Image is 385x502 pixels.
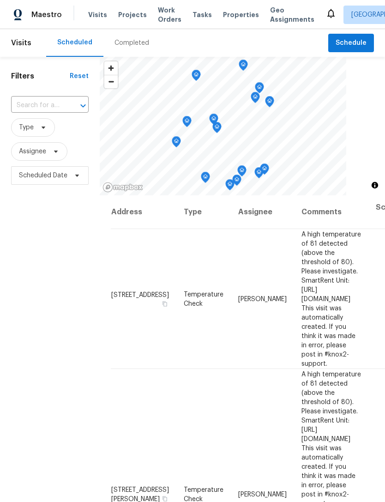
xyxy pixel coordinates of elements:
div: Map marker [232,175,241,189]
div: Map marker [212,122,222,136]
span: Visits [11,33,31,53]
th: Type [176,195,231,229]
div: Map marker [192,70,201,84]
div: Map marker [172,136,181,151]
div: Map marker [265,96,274,110]
span: Scheduled Date [19,171,67,180]
button: Schedule [328,34,374,53]
span: Geo Assignments [270,6,314,24]
span: [PERSON_NAME] [238,491,287,497]
span: Properties [223,10,259,19]
span: [STREET_ADDRESS][PERSON_NAME] [111,486,169,502]
button: Copy Address [161,299,169,308]
a: Mapbox homepage [102,182,143,193]
span: Work Orders [158,6,181,24]
th: Address [111,195,176,229]
div: Map marker [182,116,192,130]
input: Search for an address... [11,98,63,113]
button: Open [77,99,90,112]
div: Map marker [209,114,218,128]
button: Zoom out [104,75,118,88]
span: [STREET_ADDRESS] [111,291,169,298]
span: Temperature Check [184,291,223,307]
button: Toggle attribution [369,180,380,191]
div: Map marker [251,92,260,106]
span: Tasks [192,12,212,18]
th: Assignee [231,195,294,229]
th: Comments [294,195,368,229]
canvas: Map [100,57,346,195]
div: Completed [114,38,149,48]
div: Map marker [260,163,269,178]
div: Map marker [237,165,247,180]
span: [PERSON_NAME] [238,296,287,302]
div: Scheduled [57,38,92,47]
span: Toggle attribution [372,180,378,190]
div: Map marker [255,82,264,97]
span: Assignee [19,147,46,156]
span: Type [19,123,34,132]
span: Visits [88,10,107,19]
button: Zoom in [104,61,118,75]
span: Temperature Check [184,486,223,502]
h1: Filters [11,72,70,81]
div: Map marker [201,172,210,186]
span: Projects [118,10,147,19]
div: Map marker [254,167,264,181]
span: Schedule [336,37,367,49]
div: Map marker [239,60,248,74]
span: A high temperature of 81 detected (above the threshold of 80). Please investigate. SmartRent Unit... [301,231,361,367]
span: Maestro [31,10,62,19]
div: Map marker [225,179,235,194]
div: Reset [70,72,89,81]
